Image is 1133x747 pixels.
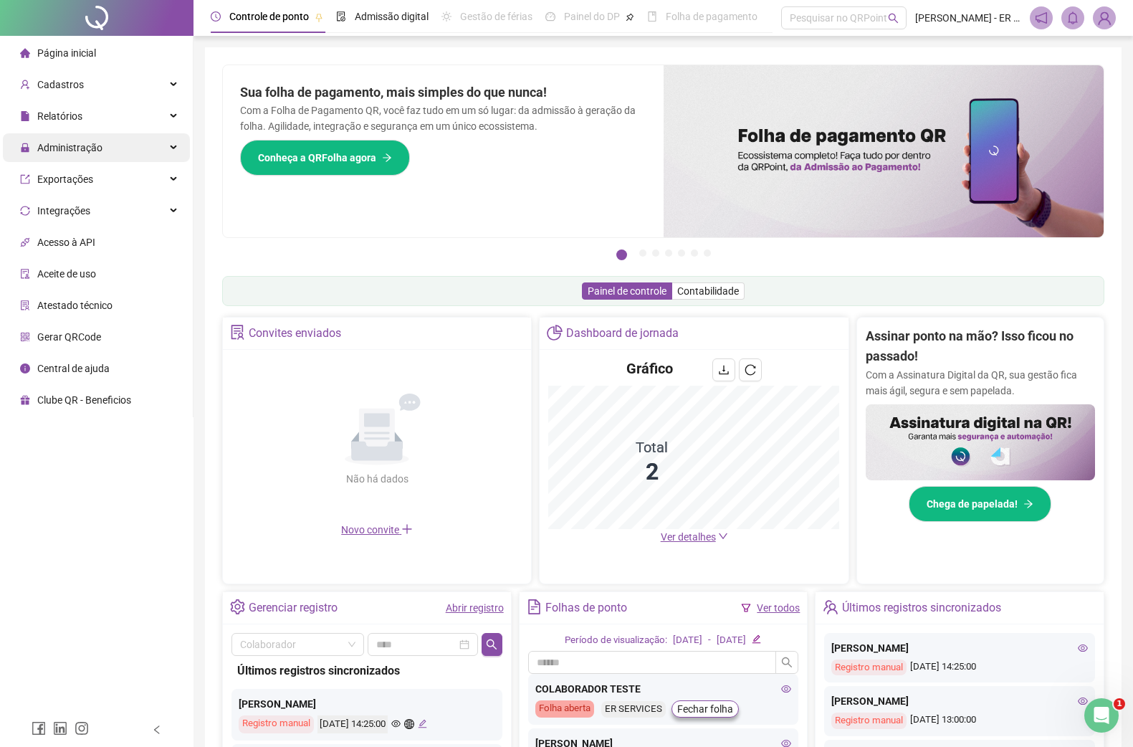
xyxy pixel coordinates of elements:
span: [PERSON_NAME] - ER SERVICES [915,10,1021,26]
span: Aceite de uso [37,268,96,280]
button: 2 [639,249,646,257]
span: dashboard [545,11,555,22]
span: Conheça a QRFolha agora [258,150,376,166]
span: sync [20,206,30,216]
span: plus [401,523,413,535]
div: Registro manual [831,660,907,676]
span: global [404,719,413,728]
span: book [647,11,657,22]
div: Não há dados [311,471,443,487]
span: search [486,639,497,650]
button: 6 [691,249,698,257]
span: edit [418,719,427,728]
div: Gerenciar registro [249,596,338,620]
span: Contabilidade [677,285,739,297]
span: Atestado técnico [37,300,113,311]
span: search [888,13,899,24]
span: home [20,48,30,58]
span: download [718,364,730,376]
span: info-circle [20,363,30,373]
span: setting [230,599,245,614]
div: Últimos registros sincronizados [842,596,1001,620]
span: arrow-right [1023,499,1033,509]
span: team [823,599,838,614]
span: audit [20,269,30,279]
span: down [718,531,728,541]
button: 5 [678,249,685,257]
a: Ver todos [757,602,800,614]
span: file [20,111,30,121]
span: eye [1078,643,1088,653]
span: reload [745,364,756,376]
div: Convites enviados [249,321,341,346]
span: Administração [37,142,102,153]
img: 89622 [1094,7,1115,29]
span: Acesso à API [37,237,95,248]
span: eye [781,684,791,694]
span: Fechar folha [677,701,733,717]
span: Chega de papelada! [927,496,1018,512]
div: [PERSON_NAME] [831,693,1088,709]
button: Fechar folha [671,700,739,718]
a: Abrir registro [446,602,504,614]
span: notification [1035,11,1048,24]
div: [PERSON_NAME] [831,640,1088,656]
button: 4 [665,249,672,257]
span: bell [1066,11,1079,24]
span: Novo convite [341,524,413,536]
span: clock-circle [211,11,221,22]
span: eye [391,719,401,728]
p: Com a Assinatura Digital da QR, sua gestão fica mais ágil, segura e sem papelada. [866,367,1095,399]
h2: Assinar ponto na mão? Isso ficou no passado! [866,326,1095,367]
span: file-text [527,599,542,614]
span: solution [20,300,30,310]
span: eye [1078,696,1088,706]
img: banner%2F8d14a306-6205-4263-8e5b-06e9a85ad873.png [664,65,1104,237]
div: Período de visualização: [565,633,667,648]
span: user-add [20,80,30,90]
div: [DATE] 14:25:00 [317,715,388,733]
span: export [20,174,30,184]
div: Registro manual [239,715,314,733]
span: Exportações [37,173,93,185]
button: Conheça a QRFolha agora [240,140,410,176]
span: Cadastros [37,79,84,90]
span: Gerar QRCode [37,331,101,343]
span: instagram [75,721,89,736]
span: Folha de pagamento [666,11,757,22]
div: [DATE] [673,633,702,648]
span: left [152,725,162,735]
span: api [20,237,30,247]
span: search [781,657,793,668]
span: Gestão de férias [460,11,532,22]
div: Folhas de ponto [545,596,627,620]
span: Página inicial [37,47,96,59]
span: gift [20,395,30,405]
span: solution [230,325,245,340]
a: Ver detalhes down [661,531,728,543]
span: filter [741,603,751,613]
button: 1 [616,249,627,260]
button: 7 [704,249,711,257]
span: Integrações [37,205,90,217]
div: Dashboard de jornada [566,321,679,346]
div: ER SERVICES [601,701,666,718]
img: banner%2F02c71560-61a6-44d4-94b9-c8ab97240462.png [866,404,1095,481]
div: [DATE] 14:25:00 [831,660,1088,676]
div: - [708,633,711,648]
span: Admissão digital [355,11,429,22]
div: COLABORADOR TESTE [535,681,792,697]
span: linkedin [53,721,67,736]
span: arrow-right [382,153,392,163]
button: 3 [652,249,659,257]
span: Relatórios [37,110,82,122]
button: Chega de papelada! [909,486,1051,522]
span: file-done [336,11,346,22]
span: Painel de controle [588,285,666,297]
div: [PERSON_NAME] [239,696,495,712]
span: Controle de ponto [229,11,309,22]
span: lock [20,143,30,153]
span: Painel do DP [564,11,620,22]
div: Folha aberta [535,700,594,718]
div: Registro manual [831,713,907,729]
